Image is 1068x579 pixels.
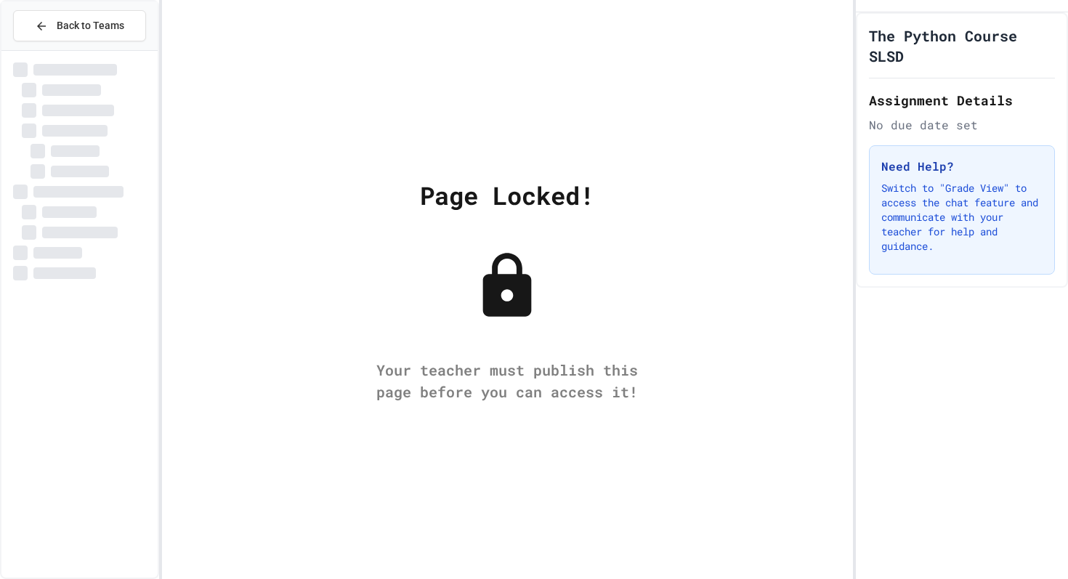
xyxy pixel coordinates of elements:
h1: The Python Course SLSD [869,25,1055,66]
div: Your teacher must publish this page before you can access it! [362,359,652,402]
p: Switch to "Grade View" to access the chat feature and communicate with your teacher for help and ... [881,181,1043,254]
button: Back to Teams [13,10,146,41]
h2: Assignment Details [869,90,1055,110]
div: Page Locked! [420,177,594,214]
h3: Need Help? [881,158,1043,175]
div: No due date set [869,116,1055,134]
span: Back to Teams [57,18,124,33]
